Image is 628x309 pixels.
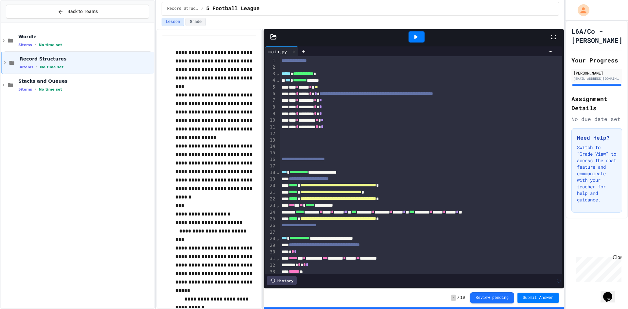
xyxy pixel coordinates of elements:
div: 26 [265,222,276,229]
h1: L6A/Co - [PERSON_NAME] [571,26,622,45]
div: History [267,276,297,285]
div: 23 [265,202,276,209]
div: 10 [265,117,276,124]
div: 14 [265,143,276,150]
div: 17 [265,163,276,169]
div: 28 [265,235,276,242]
span: No time set [39,43,62,47]
span: Record Structures [167,6,199,11]
iframe: chat widget [574,254,621,282]
span: Fold line [276,203,280,208]
p: Switch to "Grade View" to access the chat feature and communicate with your teacher for help and ... [577,144,617,203]
div: 9 [265,111,276,117]
div: [EMAIL_ADDRESS][DOMAIN_NAME] [573,76,620,81]
span: 5 Football League [206,5,259,13]
div: Chat with us now!Close [3,3,45,42]
div: My Account [571,3,591,18]
div: 29 [265,242,276,249]
span: No time set [39,87,62,92]
span: Fold line [276,236,280,241]
span: Wordle [18,34,153,40]
h2: Your Progress [571,56,622,65]
span: Stacks and Queues [18,78,153,84]
div: 18 [265,169,276,176]
span: Fold line [276,256,280,261]
div: 15 [265,150,276,156]
div: 2 [265,64,276,71]
span: 5 items [18,43,32,47]
span: No time set [40,65,63,69]
div: 30 [265,249,276,255]
div: 4 [265,77,276,84]
div: 27 [265,229,276,236]
div: 6 [265,91,276,97]
div: 33 [265,269,276,275]
button: Lesson [162,18,184,26]
span: Fold line [276,78,280,83]
div: 19 [265,176,276,182]
span: • [36,64,37,70]
button: Review pending [470,292,514,303]
span: Record Structures [20,56,153,62]
button: Back to Teams [6,5,149,19]
div: 25 [265,216,276,222]
button: Submit Answer [517,293,559,303]
div: 3 [265,71,276,77]
span: Back to Teams [67,8,98,15]
div: 5 [265,84,276,91]
span: Fold line [276,170,280,175]
span: Fold line [276,71,280,76]
span: 4 items [20,65,33,69]
span: • [35,42,36,47]
div: 21 [265,189,276,196]
div: 22 [265,196,276,202]
h3: Need Help? [577,134,617,142]
div: 16 [265,156,276,163]
div: No due date set [571,115,622,123]
span: 10 [460,295,465,300]
div: 20 [265,182,276,189]
div: main.py [265,48,290,55]
span: 5 items [18,87,32,92]
div: 8 [265,104,276,111]
div: 13 [265,137,276,144]
h2: Assignment Details [571,94,622,112]
span: - [451,295,456,301]
button: Grade [185,18,206,26]
div: main.py [265,46,298,56]
div: 31 [265,255,276,262]
span: / [457,295,460,300]
span: / [201,6,203,11]
div: [PERSON_NAME] [573,70,620,76]
div: 32 [265,262,276,269]
div: 24 [265,209,276,216]
div: 12 [265,130,276,137]
iframe: chat widget [601,283,621,302]
span: • [35,87,36,92]
div: 11 [265,124,276,130]
span: Submit Answer [523,295,553,300]
div: 7 [265,97,276,104]
div: 1 [265,58,276,64]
